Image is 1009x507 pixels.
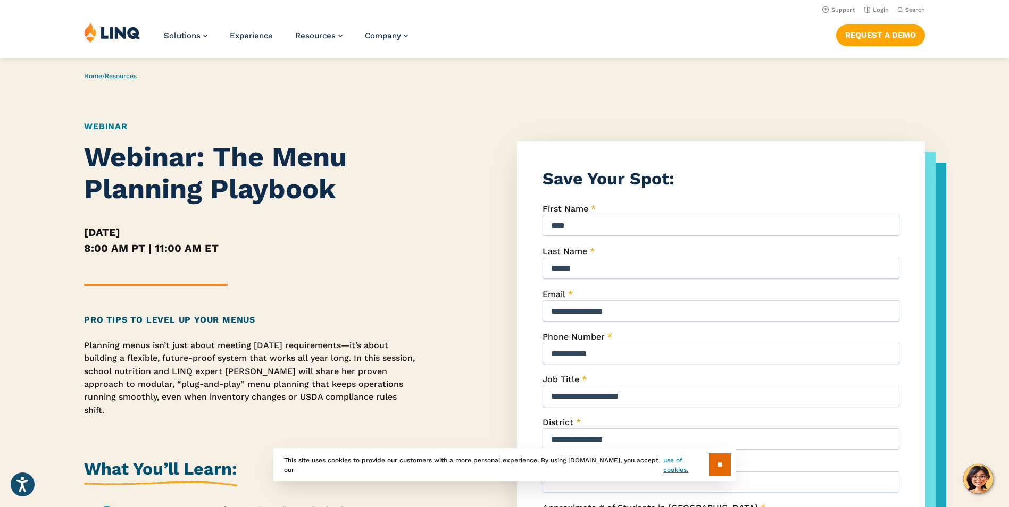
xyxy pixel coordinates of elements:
[836,24,925,46] a: Request a Demo
[897,6,925,14] button: Open Search Bar
[295,31,336,40] span: Resources
[864,6,889,13] a: Login
[273,448,736,481] div: This site uses cookies to provide our customers with a more personal experience. By using [DOMAIN...
[84,457,237,486] h2: What You’ll Learn:
[295,31,343,40] a: Resources
[543,246,587,256] span: Last Name
[365,31,401,40] span: Company
[836,22,925,46] nav: Button Navigation
[84,339,420,417] p: Planning menus isn’t just about meeting [DATE] requirements—it’s about building a flexible, futur...
[105,72,137,80] a: Resources
[822,6,855,13] a: Support
[543,332,605,342] span: Phone Number
[84,224,420,240] h5: [DATE]
[84,72,102,80] a: Home
[84,141,420,205] h1: Webinar: The Menu Planning Playbook
[164,31,201,40] span: Solutions
[84,240,420,256] h5: 8:00 AM PT | 11:00 AM ET
[164,31,207,40] a: Solutions
[905,6,925,13] span: Search
[543,374,579,384] span: Job Title
[164,22,408,57] nav: Primary Navigation
[84,72,137,80] span: /
[543,289,565,299] span: Email
[84,314,420,326] h2: Pro Tips to Level Up Your Menus
[84,121,128,131] a: Webinar
[543,168,674,189] strong: Save Your Spot:
[365,31,408,40] a: Company
[543,204,588,214] span: First Name
[963,464,993,494] button: Hello, have a question? Let’s chat.
[230,31,273,40] a: Experience
[543,417,573,427] span: District
[663,455,708,475] a: use of cookies.
[84,22,140,43] img: LINQ | K‑12 Software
